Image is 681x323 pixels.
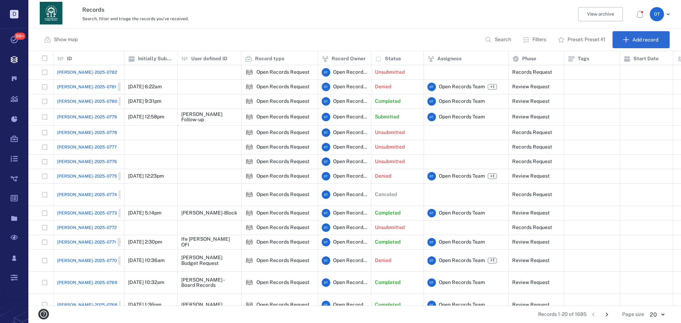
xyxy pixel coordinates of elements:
[245,97,254,106] img: icon Open Records Request
[120,99,137,105] span: Closed
[439,113,485,121] span: Open Records Team
[322,190,330,199] div: O T
[128,301,161,308] p: [DATE] 1:36pm
[256,225,310,230] div: Open Records Request
[333,191,367,198] span: Open Records Team
[191,55,227,62] p: User defined ID
[601,309,613,320] button: Go to next page
[245,209,254,217] img: icon Open Records Request
[40,2,62,24] img: Georgia Department of Human Services logo
[439,173,485,180] span: Open Records Team
[375,158,405,165] p: Unsubmitted
[333,210,367,217] span: Open Records Team
[256,99,310,104] div: Open Records Request
[57,191,117,198] span: [PERSON_NAME]-2025-0774
[128,239,162,246] p: [DATE] 2:30pm
[322,172,330,180] div: O T
[14,33,26,40] span: 99+
[120,210,137,216] span: Closed
[622,311,644,318] span: Page size
[322,256,330,265] div: O T
[120,302,137,308] span: Closed
[512,173,550,179] div: Review Request
[333,144,367,151] span: Open Records Team
[375,210,400,217] p: Completed
[333,83,367,90] span: Open Records Team
[256,130,310,135] div: Open Records Request
[256,302,310,307] div: Open Records Request
[439,83,485,90] span: Open Records Team
[322,209,330,217] div: O T
[57,209,138,217] a: [PERSON_NAME]-2025-0773Closed
[57,210,117,216] span: [PERSON_NAME]-2025-0773
[333,129,367,136] span: Open Records Team
[578,55,589,62] p: Tags
[57,98,117,105] span: [PERSON_NAME]-2025-0780
[375,239,400,246] p: Completed
[120,192,137,198] span: Closed
[489,84,496,90] span: +1
[512,144,552,150] div: Records Request
[57,129,117,136] span: [PERSON_NAME]-2025-0778
[439,301,485,308] span: Open Records Team
[633,55,659,62] p: Start Date
[128,113,164,121] p: [DATE] 12:58pm
[57,301,138,309] a: [PERSON_NAME]-2025-0768Closed
[518,31,552,48] button: Filters
[512,210,550,216] div: Review Request
[322,238,330,246] div: O T
[578,7,623,21] button: View archive
[245,172,254,180] div: Open Records Request
[40,2,62,27] a: Go home
[256,280,310,285] div: Open Records Request
[587,309,614,320] nav: pagination navigation
[333,301,367,308] span: Open Records Team
[120,257,136,263] span: Closed
[120,173,137,179] span: Closed
[375,173,391,180] p: Denied
[512,99,550,104] div: Review Request
[322,83,330,91] div: O T
[245,113,254,121] div: Open Records Request
[245,172,254,180] img: icon Open Records Request
[427,97,436,106] div: O T
[512,225,552,230] div: Records Request
[181,112,238,123] div: [PERSON_NAME] Follow-up
[322,68,330,77] div: O T
[512,258,550,263] div: Review Request
[256,258,310,263] div: Open Records Request
[57,84,116,90] span: [PERSON_NAME]-2025-0781
[57,302,117,308] span: [PERSON_NAME]-2025-0768
[333,224,367,231] span: Open Records Team
[245,157,254,166] div: Open Records Request
[57,239,116,245] span: [PERSON_NAME]-2025-0771
[375,191,397,198] p: Canceled
[375,69,405,76] p: Unsubmitted
[245,256,254,265] div: Open Records Request
[57,238,137,246] a: [PERSON_NAME]-2025-0771Closed
[375,83,391,90] p: Denied
[57,256,138,265] a: [PERSON_NAME]-2025-0770Closed
[427,83,436,91] div: O T
[245,238,254,246] div: Open Records Request
[333,113,367,121] span: Open Records Team
[427,209,436,217] div: O T
[427,172,436,180] div: O T
[333,173,367,180] span: Open Records Team
[512,130,552,135] div: Records Request
[119,84,136,90] span: Closed
[613,31,670,48] button: Add record
[128,257,165,264] p: [DATE] 10:36am
[82,6,469,14] h3: Records
[57,158,117,165] a: [PERSON_NAME]-2025-0776
[245,301,254,309] img: icon Open Records Request
[57,257,117,264] span: [PERSON_NAME]-2025-0770
[40,31,83,48] button: Show map
[128,98,161,105] p: [DATE] 9:31pm
[245,128,254,137] img: icon Open Records Request
[439,98,485,105] span: Open Records Team
[128,173,164,180] p: [DATE] 12:23pm
[256,84,310,89] div: Open Records Request
[322,128,330,137] div: O T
